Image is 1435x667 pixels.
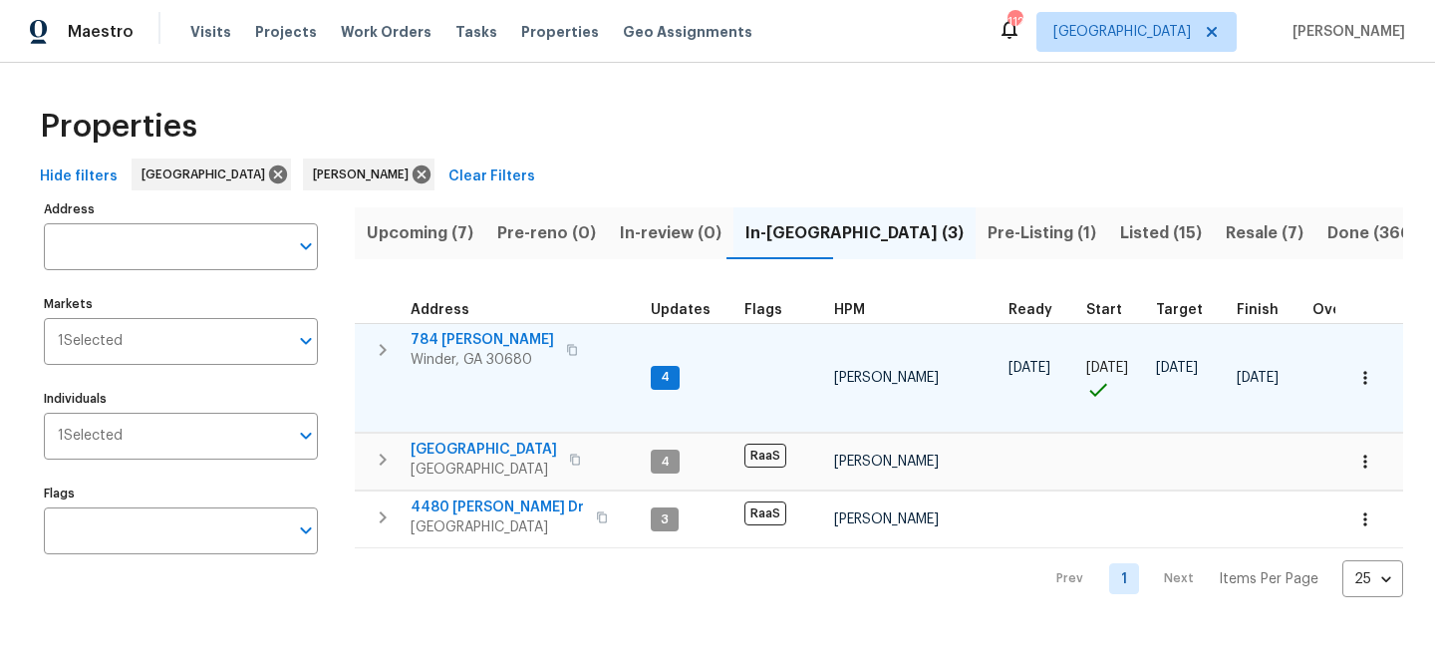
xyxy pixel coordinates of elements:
[1237,303,1296,317] div: Projected renovation finish date
[44,488,318,500] label: Flags
[1008,361,1050,375] span: [DATE]
[620,219,721,247] span: In-review (0)
[1237,371,1279,385] span: [DATE]
[744,303,782,317] span: Flags
[1078,323,1148,433] td: Project started on time
[1219,569,1318,589] p: Items Per Page
[303,159,434,190] div: [PERSON_NAME]
[292,327,320,355] button: Open
[653,511,677,528] span: 3
[440,159,543,195] button: Clear Filters
[448,165,535,189] span: Clear Filters
[1109,563,1139,594] a: Goto page 1
[292,422,320,450] button: Open
[68,22,134,42] span: Maestro
[1312,303,1364,317] span: Overall
[58,333,123,350] span: 1 Selected
[292,516,320,544] button: Open
[834,512,939,526] span: [PERSON_NAME]
[745,219,964,247] span: In-[GEOGRAPHIC_DATA] (3)
[44,203,318,215] label: Address
[411,303,469,317] span: Address
[341,22,431,42] span: Work Orders
[497,219,596,247] span: Pre-reno (0)
[32,159,126,195] button: Hide filters
[190,22,231,42] span: Visits
[1008,303,1052,317] span: Ready
[40,117,197,137] span: Properties
[1226,219,1303,247] span: Resale (7)
[651,303,711,317] span: Updates
[455,25,497,39] span: Tasks
[834,455,939,469] span: [PERSON_NAME]
[1120,219,1202,247] span: Listed (15)
[142,165,273,184] span: [GEOGRAPHIC_DATA]
[1156,303,1221,317] div: Target renovation project end date
[44,298,318,310] label: Markets
[313,165,417,184] span: [PERSON_NAME]
[988,219,1096,247] span: Pre-Listing (1)
[411,350,554,370] span: Winder, GA 30680
[744,444,786,468] span: RaaS
[744,501,786,525] span: RaaS
[1327,219,1417,247] span: Done (366)
[367,219,473,247] span: Upcoming (7)
[834,303,865,317] span: HPM
[1086,361,1128,375] span: [DATE]
[1237,303,1279,317] span: Finish
[1008,303,1070,317] div: Earliest renovation start date (first business day after COE or Checkout)
[411,498,584,517] span: 4480 [PERSON_NAME] Dr
[521,22,599,42] span: Properties
[411,517,584,537] span: [GEOGRAPHIC_DATA]
[1156,361,1198,375] span: [DATE]
[411,460,557,480] span: [GEOGRAPHIC_DATA]
[1342,553,1403,605] div: 25
[653,369,678,386] span: 4
[1312,303,1382,317] div: Days past target finish date
[834,371,939,385] span: [PERSON_NAME]
[255,22,317,42] span: Projects
[1285,22,1405,42] span: [PERSON_NAME]
[411,440,557,460] span: [GEOGRAPHIC_DATA]
[1037,560,1403,597] nav: Pagination Navigation
[1007,12,1021,32] div: 112
[40,165,118,189] span: Hide filters
[132,159,291,190] div: [GEOGRAPHIC_DATA]
[653,454,678,471] span: 4
[1086,303,1122,317] span: Start
[58,428,123,445] span: 1 Selected
[623,22,752,42] span: Geo Assignments
[44,393,318,405] label: Individuals
[1086,303,1140,317] div: Actual renovation start date
[1156,303,1203,317] span: Target
[1053,22,1191,42] span: [GEOGRAPHIC_DATA]
[292,232,320,260] button: Open
[411,330,554,350] span: 784 [PERSON_NAME]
